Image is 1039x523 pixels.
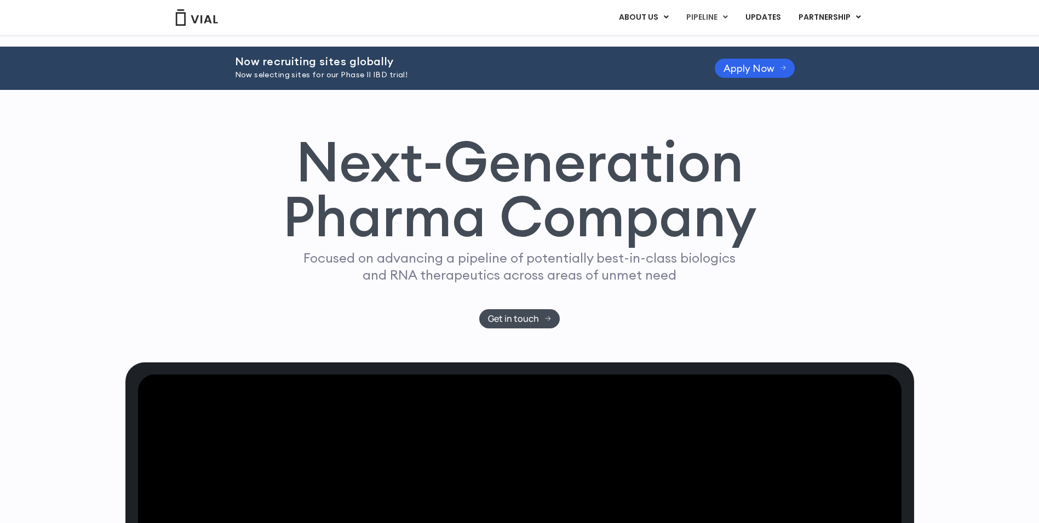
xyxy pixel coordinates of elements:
a: Get in touch [479,309,560,328]
a: PIPELINEMenu Toggle [678,8,736,27]
p: Now selecting sites for our Phase II IBD trial! [235,69,687,81]
h2: Now recruiting sites globally [235,55,687,67]
img: Vial Logo [175,9,219,26]
a: Apply Now [715,59,795,78]
span: Get in touch [488,315,539,323]
a: PARTNERSHIPMenu Toggle [790,8,870,27]
a: UPDATES [737,8,789,27]
p: Focused on advancing a pipeline of potentially best-in-class biologics and RNA therapeutics acros... [299,249,740,283]
a: ABOUT USMenu Toggle [610,8,677,27]
span: Apply Now [724,64,774,72]
h1: Next-Generation Pharma Company [283,134,757,245]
